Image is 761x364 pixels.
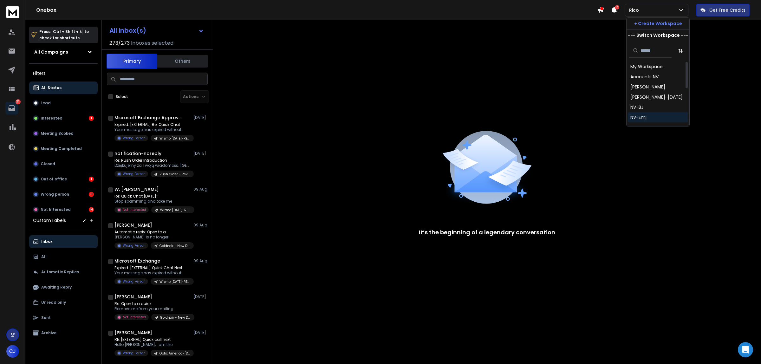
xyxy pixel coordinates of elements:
p: Rush Order - Reverse Logistics [DATE] Sub [DATE] [159,172,190,177]
p: Archive [41,330,56,335]
button: Unread only [29,296,98,309]
label: Select [116,94,128,99]
button: Wrong person8 [29,188,98,201]
p: Meeting Booked [41,131,74,136]
span: 273 / 273 [109,39,130,47]
h1: [PERSON_NAME] [114,294,152,300]
button: Not Interested14 [29,203,98,216]
p: Optix America-[DATE] [159,351,190,356]
button: Sort by Sort A-Z [674,44,687,57]
p: 09 Aug [193,223,208,228]
h1: Microsoft Exchange Approval Assistant [114,114,184,121]
p: Sent [41,315,51,320]
a: 24 [5,102,18,114]
p: --- Switch Workspace --- [628,32,688,38]
button: Archive [29,327,98,339]
p: 09 Aug [193,187,208,192]
button: Inbox [29,235,98,248]
p: [DATE] [193,294,208,299]
h1: notification-noreply [114,150,161,157]
p: Inbox [41,239,52,244]
div: NV-[PERSON_NAME] [630,124,673,131]
p: Re: Quick Chat [DATE]? [114,194,191,199]
button: Out of office1 [29,173,98,185]
p: Press to check for shortcuts. [39,29,89,41]
p: Not Interested [41,207,71,212]
p: Goldnoir - New Domain [DATE] [160,315,191,320]
p: Wrong Person [123,243,146,248]
img: logo [6,6,19,18]
div: NV-BJ [630,104,643,110]
p: Remove me from your mailing [114,306,191,311]
h3: Filters [29,69,98,78]
button: Sent [29,311,98,324]
div: [PERSON_NAME]-[DATE] [630,94,683,100]
p: Expired: [EXTERNAL] Re: Quick Chat [114,122,191,127]
p: Goldnoir - New Domain [DATE] [159,244,190,248]
button: Primary [107,54,157,69]
div: [PERSON_NAME] [630,84,665,90]
button: All Campaigns [29,46,98,58]
p: Wrong Person [123,279,146,284]
p: Out of office [41,177,67,182]
p: Wrong Person [123,172,146,176]
h1: All Campaigns [34,49,68,55]
div: My Workspace [630,63,663,70]
span: Ctrl + Shift + k [52,28,83,35]
button: Automatic Replies [29,266,98,278]
p: Closed [41,161,55,166]
p: All [41,254,47,259]
p: It’s the beginning of a legendary conversation [419,228,555,237]
p: Stop spamming and take me [114,199,191,204]
p: Your message has expired without [114,270,191,276]
p: + Create Workspace [634,20,682,27]
h1: Onebox [36,6,597,14]
button: Closed [29,158,98,170]
p: [DATE] [193,151,208,156]
p: Expired: [EXTERNAL] Quick Chat Next [114,265,191,270]
p: Unread only [41,300,66,305]
p: Rico [629,7,641,13]
p: Wrong Person [123,351,146,355]
p: Awaiting Reply [41,285,72,290]
button: Others [157,54,208,68]
p: Hello [PERSON_NAME], I am the [114,342,191,347]
p: Not Interested [123,315,146,320]
h1: [PERSON_NAME] [114,222,152,228]
p: Wizmo [DATE]-RERUN [DATE] [159,136,190,141]
h1: All Inbox(s) [109,27,146,34]
h1: Microsoft Exchange [114,258,160,264]
h3: Custom Labels [33,217,66,224]
p: Get Free Credits [709,7,745,13]
button: CJ [6,345,19,358]
div: NV-Emj [630,114,647,120]
p: [PERSON_NAME] is no longer [114,235,191,240]
p: 09 Aug [193,258,208,263]
h1: [PERSON_NAME] [114,329,152,336]
p: [DATE] [193,330,208,335]
p: Wrong Person [123,136,146,140]
p: Interested [41,116,62,121]
button: Lead [29,97,98,109]
p: [DATE] [193,115,208,120]
button: Meeting Completed [29,142,98,155]
p: Meeting Completed [41,146,82,151]
p: Wrong person [41,192,69,197]
button: All Inbox(s) [104,24,209,37]
p: Lead [41,101,51,106]
button: Get Free Credits [696,4,750,16]
button: All [29,250,98,263]
button: + Create Workspace [627,18,689,29]
p: Dziękujemy za Twoją wiadomość. [GEOGRAPHIC_DATA] [114,163,191,168]
div: 1 [89,116,94,121]
button: Interested1 [29,112,98,125]
p: Re: Open to a quick [114,301,191,306]
p: Wizmo [DATE]-RERUN [DATE] [160,208,191,212]
p: All Status [41,85,62,90]
p: Not Interested [123,207,146,212]
span: 7 [615,5,619,10]
h3: Inboxes selected [131,39,173,47]
p: Your message has expired without [114,127,191,132]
